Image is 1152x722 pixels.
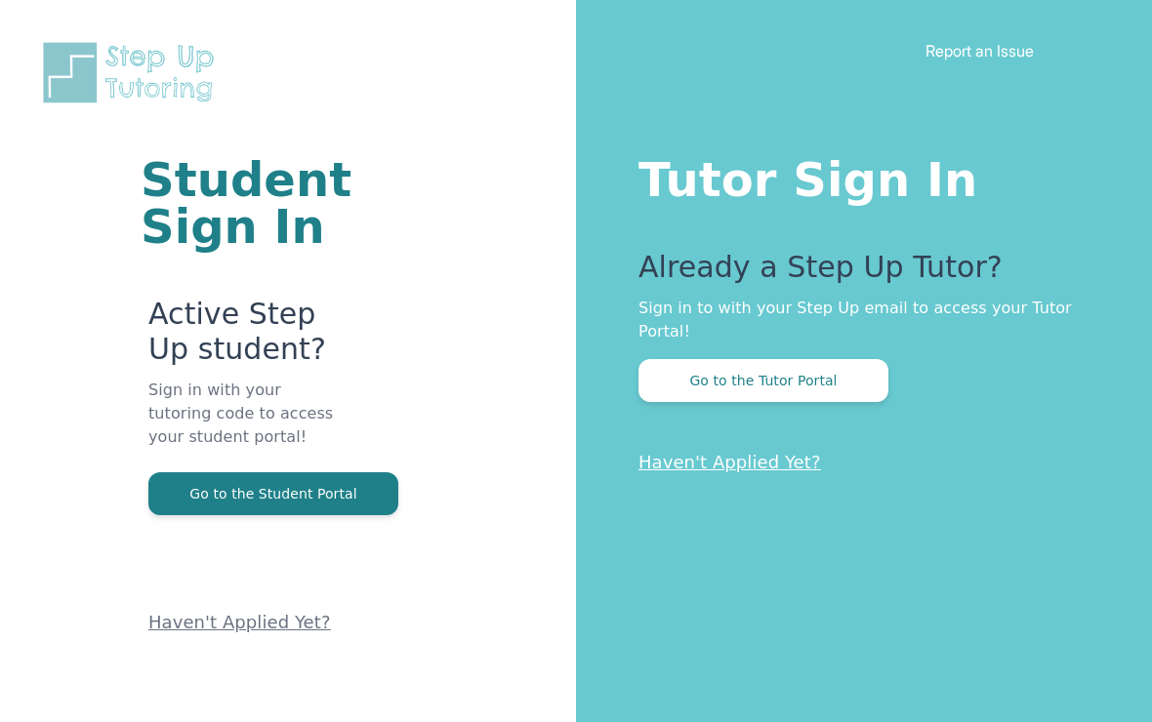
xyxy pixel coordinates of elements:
[638,452,821,472] a: Haven't Applied Yet?
[638,250,1074,297] p: Already a Step Up Tutor?
[926,41,1034,60] a: Report an Issue
[638,297,1074,343] p: Sign in to with your Step Up email to access your Tutor Portal!
[148,484,398,502] a: Go to the Student Portal
[148,379,342,472] p: Sign in with your tutoring code to access your student portal!
[148,612,331,632] a: Haven't Applied Yet?
[638,148,1074,203] h1: Tutor Sign In
[638,359,888,402] button: Go to the Tutor Portal
[39,39,226,106] img: Step Up Tutoring horizontal logo
[148,472,398,515] button: Go to the Student Portal
[638,371,888,389] a: Go to the Tutor Portal
[148,297,342,379] p: Active Step Up student?
[141,156,342,250] h1: Student Sign In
